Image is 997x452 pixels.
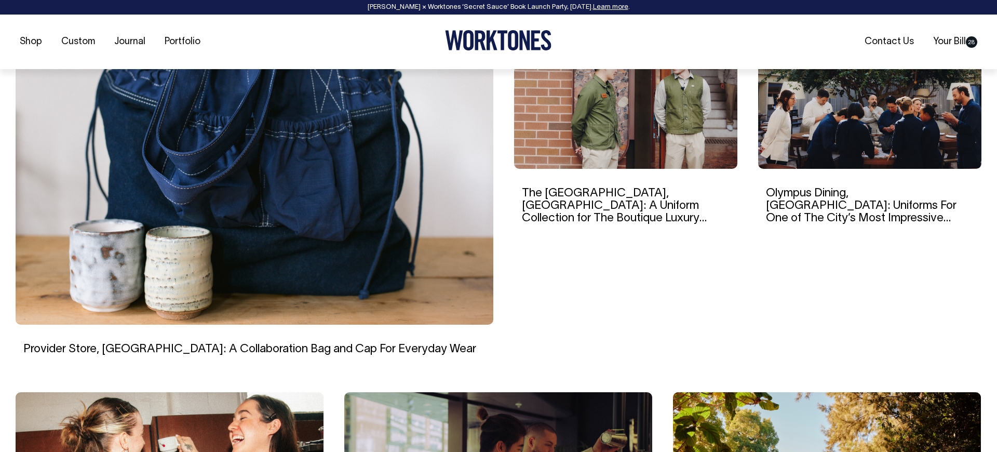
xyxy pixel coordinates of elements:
[860,33,918,50] a: Contact Us
[593,4,628,10] a: Learn more
[522,188,707,236] a: The [GEOGRAPHIC_DATA], [GEOGRAPHIC_DATA]: A Uniform Collection for The Boutique Luxury Hotel
[766,188,956,236] a: Olympus Dining, [GEOGRAPHIC_DATA]: Uniforms For One of The City’s Most Impressive Dining Rooms
[514,29,737,169] img: The EVE Hotel, Sydney: A Uniform Collection for The Boutique Luxury Hotel
[57,33,99,50] a: Custom
[160,33,205,50] a: Portfolio
[23,344,476,354] a: Provider Store, [GEOGRAPHIC_DATA]: A Collaboration Bag and Cap For Everyday Wear
[929,33,981,50] a: Your Bill28
[16,33,46,50] a: Shop
[758,29,981,169] img: Olympus Dining, Sydney: Uniforms For One of The City’s Most Impressive Dining Rooms
[16,29,493,325] img: Provider Store, Sydney: A Collaboration Bag and Cap For Everyday Wear
[110,33,150,50] a: Journal
[10,4,987,11] div: [PERSON_NAME] × Worktones ‘Secret Sauce’ Book Launch Party, [DATE]. .
[966,36,977,48] span: 28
